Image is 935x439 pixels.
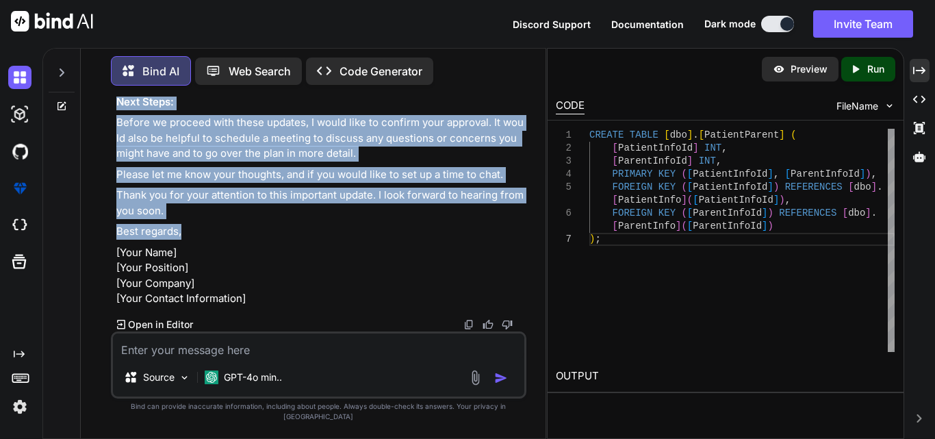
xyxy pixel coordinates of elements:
[865,208,871,218] span: ]
[613,181,653,192] span: FOREIGN
[658,181,676,192] span: KEY
[494,371,508,385] img: icon
[768,168,773,179] span: ]
[785,168,791,179] span: [
[871,208,877,218] span: .
[513,18,591,30] span: Discord Support
[693,181,767,192] span: PatientInfoId
[116,245,524,307] p: [Your Name] [Your Position] [Your Company] [Your Contact Information]
[613,142,618,153] span: [
[670,129,687,140] span: dbo
[11,11,93,32] img: Bind AI
[8,66,31,89] img: darkChat
[773,168,779,179] span: ,
[556,155,572,168] div: 3
[843,208,848,218] span: [
[595,234,600,244] span: ;
[8,395,31,418] img: settings
[860,168,865,179] span: ]
[716,155,721,166] span: ,
[556,233,572,246] div: 7
[867,62,884,76] p: Run
[613,221,618,231] span: [
[548,360,904,392] h2: OUTPUT
[142,63,179,79] p: Bind AI
[681,221,687,231] span: (
[871,168,877,179] span: ,
[704,17,756,31] span: Dark mode
[613,168,653,179] span: PRIMARY
[658,208,676,218] span: KEY
[791,62,828,76] p: Preview
[618,155,687,166] span: ParentInfoId
[664,129,669,140] span: [
[8,103,31,126] img: darkAi-studio
[556,129,572,142] div: 1
[687,129,693,140] span: ]
[785,181,843,192] span: REFERENCES
[681,208,687,218] span: (
[865,168,871,179] span: )
[791,129,796,140] span: (
[704,142,721,153] span: INT
[848,181,854,192] span: [
[848,208,865,218] span: dbo
[116,115,524,162] p: Before we proceed with these updates, I would like to confirm your approval. It would also be hel...
[687,208,693,218] span: [
[116,224,524,240] p: Best regards,
[773,195,779,205] span: ]
[618,195,681,205] span: PatientInfo
[699,155,716,166] span: INT
[589,129,624,140] span: CREATE
[813,10,913,38] button: Invite Team
[611,18,684,30] span: Documentation
[791,168,860,179] span: ParentInfoId
[762,221,767,231] span: ]
[768,221,773,231] span: )
[116,188,524,218] p: Thank you for your attention to this important update. I look forward to hearing from you soon.
[116,167,524,183] p: Please let me know your thoughts, and if you would like to set up a time to chat.
[693,168,767,179] span: PatientInfoId
[613,208,653,218] span: FOREIGN
[224,371,282,384] p: GPT-4o min..
[693,142,698,153] span: ]
[779,195,784,205] span: )
[773,63,785,75] img: preview
[8,140,31,163] img: githubDark
[143,371,175,384] p: Source
[556,98,585,114] div: CODE
[229,63,291,79] p: Web Search
[687,195,693,205] span: (
[871,181,877,192] span: ]
[613,155,618,166] span: [
[556,168,572,181] div: 4
[681,181,687,192] span: (
[116,95,524,110] h3: Next Steps:
[773,181,779,192] span: )
[693,195,698,205] span: [
[687,168,693,179] span: [
[179,372,190,384] img: Pick Models
[768,181,773,192] span: ]
[836,99,878,113] span: FileName
[699,129,704,140] span: [
[676,221,681,231] span: ]
[556,181,572,194] div: 5
[340,63,422,79] p: Code Generator
[205,371,218,384] img: GPT-4o mini
[618,221,676,231] span: ParentInfo
[884,100,895,112] img: chevron down
[687,155,693,166] span: ]
[111,401,526,422] p: Bind can provide inaccurate information, including about people. Always double-check its answers....
[721,142,727,153] span: ,
[877,181,882,192] span: .
[618,142,693,153] span: PatientInfoId
[502,319,513,330] img: dislike
[8,214,31,237] img: cloudideIcon
[704,129,779,140] span: PatientParent
[779,129,784,140] span: ]
[687,221,693,231] span: [
[785,195,791,205] span: ,
[613,195,618,205] span: [
[556,142,572,155] div: 2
